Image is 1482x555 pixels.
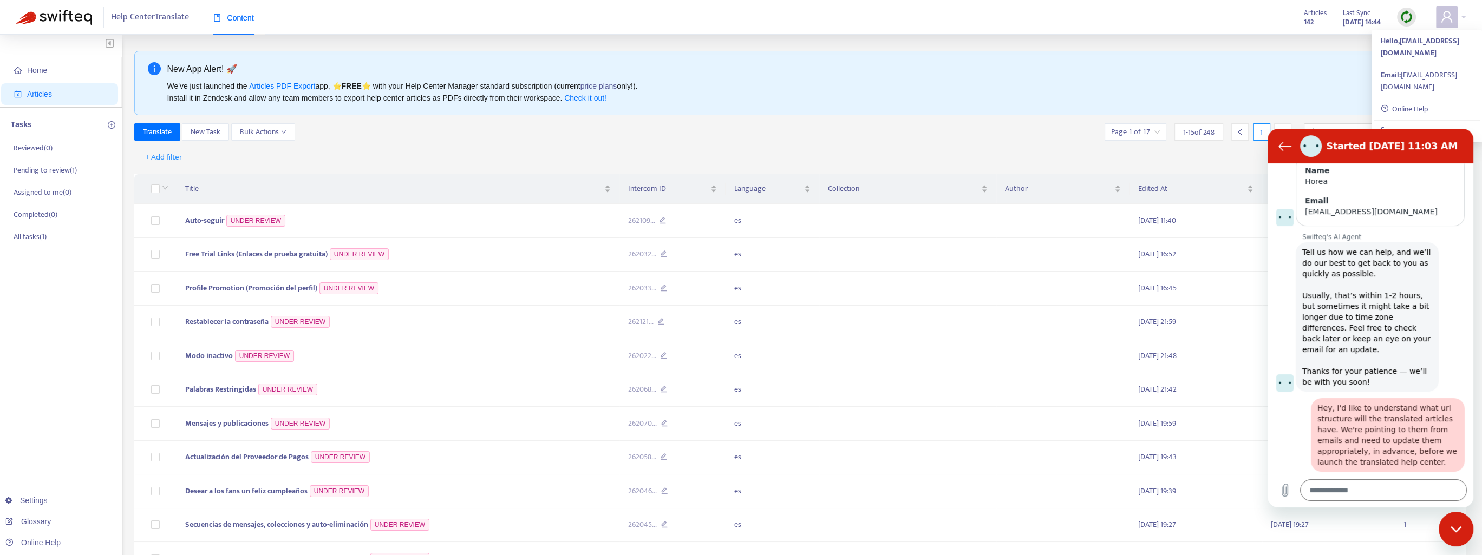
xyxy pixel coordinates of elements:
[828,183,979,195] span: Collection
[162,184,168,191] span: down
[185,315,269,328] span: Restablecer la contraseña
[819,174,996,204] th: Collection
[185,485,308,497] span: Desear a los fans un feliz cumpleaños
[1138,248,1176,260] span: [DATE] 16:52
[185,417,269,430] span: Mensajes y publicaciones
[628,183,708,195] span: Intercom ID
[580,82,617,90] a: price plans
[1138,282,1177,294] span: [DATE] 16:45
[182,123,229,141] button: New Task
[330,248,389,260] span: UNDER REVIEW
[134,123,180,141] button: Translate
[213,14,254,22] span: Content
[185,349,233,362] span: Modo inactivo
[1439,512,1473,546] iframe: Button to launch messaging window, conversation in progress
[370,519,429,531] span: UNDER REVIEW
[1138,451,1177,463] span: [DATE] 19:43
[1380,69,1400,81] strong: Email:
[1380,103,1428,115] a: Online Help
[726,508,819,543] td: es
[213,14,221,22] span: book
[1380,69,1473,93] div: [EMAIL_ADDRESS][DOMAIN_NAME]
[1395,508,1466,543] td: 1
[240,126,286,138] span: Bulk Actions
[185,383,256,395] span: Palabras Restringidas
[1304,16,1314,28] strong: 142
[231,123,295,141] button: Bulk Actionsdown
[1130,174,1262,204] th: Edited At
[1343,16,1381,28] strong: [DATE] 14:44
[108,121,115,129] span: plus-circle
[226,215,285,227] span: UNDER REVIEW
[185,518,368,531] span: Secuencias de mensajes, colecciones y auto-eliminación
[628,215,655,227] span: 262109 ...
[1138,417,1176,430] span: [DATE] 19:59
[628,316,654,328] span: 262121 ...
[1400,10,1413,24] img: sync.dc5367851b00ba804db3.png
[564,94,606,102] a: Check it out!
[1380,125,1415,137] a: Logout
[185,248,328,260] span: Free Trial Links (Enlaces de prueba gratuita)
[734,183,802,195] span: Language
[1268,129,1473,507] iframe: Messaging window
[281,129,286,135] span: down
[1440,10,1453,23] span: user
[27,90,52,98] span: Articles
[726,174,819,204] th: Language
[1343,7,1370,19] span: Last Sync
[310,485,369,497] span: UNDER REVIEW
[14,231,47,242] p: All tasks ( 1 )
[143,126,172,138] span: Translate
[11,118,31,131] p: Tasks
[996,174,1129,204] th: Author
[628,418,657,430] span: 262070 ...
[726,407,819,441] td: es
[27,66,47,75] span: Home
[726,238,819,272] td: es
[1138,214,1176,227] span: [DATE] 11:40
[185,214,224,227] span: Auto-seguir
[628,451,656,463] span: 262058 ...
[5,496,48,505] a: Settings
[14,187,71,198] p: Assigned to me ( 0 )
[148,62,161,75] span: info-circle
[14,67,22,74] span: home
[1271,518,1309,531] span: [DATE] 19:27
[5,517,51,526] a: Glossary
[1380,35,1459,59] strong: Hello, [EMAIL_ADDRESS][DOMAIN_NAME]
[185,282,317,294] span: Profile Promotion (Promoción del perfil)
[235,350,294,362] span: UNDER REVIEW
[1138,485,1176,497] span: [DATE] 19:39
[341,82,361,90] b: FREE
[145,151,182,164] span: + Add filter
[311,451,370,463] span: UNDER REVIEW
[185,451,309,463] span: Actualización del Proveedor de Pagos
[1183,127,1215,138] span: 1 - 15 of 248
[167,80,1442,104] div: We've just launched the app, ⭐ ⭐️ with your Help Center Manager standard subscription (current on...
[1253,123,1270,141] div: 1
[16,10,92,25] img: Swifteq
[249,82,315,90] a: Articles PDF Export
[1304,7,1327,19] span: Articles
[14,209,57,220] p: Completed ( 0 )
[14,142,53,154] p: Reviewed ( 0 )
[258,384,317,395] span: UNDER REVIEW
[628,519,657,531] span: 262045 ...
[14,164,77,176] p: Pending to review ( 1 )
[137,149,191,166] button: + Add filter
[1262,174,1395,204] th: Translated At
[111,7,189,28] span: Help Center Translate
[1138,518,1176,531] span: [DATE] 19:27
[185,183,602,195] span: Title
[271,316,330,328] span: UNDER REVIEW
[726,441,819,475] td: es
